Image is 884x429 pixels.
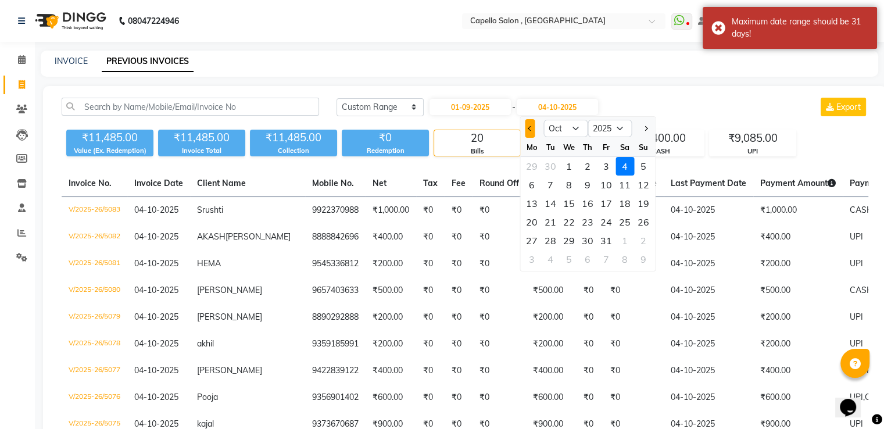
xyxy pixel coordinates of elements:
[634,194,653,213] div: Sunday, October 19, 2025
[753,251,843,277] td: ₹200.00
[134,312,178,322] span: 04-10-2025
[618,146,704,156] div: CASH
[597,213,615,231] div: 24
[835,382,872,417] iframe: chat widget
[525,119,535,138] button: Previous month
[560,250,578,269] div: Wednesday, November 5, 2025
[634,157,653,176] div: 5
[577,304,603,331] td: ₹0
[522,157,541,176] div: 29
[578,213,597,231] div: Thursday, October 23, 2025
[445,304,473,331] td: ₹0
[597,194,615,213] div: 17
[366,251,416,277] td: ₹200.00
[615,176,634,194] div: Saturday, October 11, 2025
[753,384,843,411] td: ₹600.00
[445,331,473,357] td: ₹0
[597,157,615,176] div: Friday, October 3, 2025
[62,384,127,411] td: V/2025-26/5076
[55,56,88,66] a: INVOICE
[634,138,653,156] div: Su
[522,176,541,194] div: 6
[134,258,178,269] span: 04-10-2025
[578,231,597,250] div: Thursday, October 30, 2025
[416,357,445,384] td: ₹0
[522,250,541,269] div: Monday, November 3, 2025
[671,178,746,188] span: Last Payment Date
[560,176,578,194] div: 8
[664,251,753,277] td: 04-10-2025
[615,213,634,231] div: 25
[522,231,541,250] div: 27
[423,178,438,188] span: Tax
[445,384,473,411] td: ₹0
[850,419,863,429] span: UPI
[850,285,873,295] span: CASH
[615,213,634,231] div: Saturday, October 25, 2025
[522,213,541,231] div: Monday, October 20, 2025
[560,231,578,250] div: Wednesday, October 29, 2025
[430,99,511,115] input: Start Date
[522,157,541,176] div: Monday, September 29, 2025
[62,197,127,224] td: V/2025-26/5083
[305,277,366,304] td: 9657403633
[416,277,445,304] td: ₹0
[305,304,366,331] td: 8890292888
[753,304,843,331] td: ₹200.00
[615,138,634,156] div: Sa
[603,357,664,384] td: ₹0
[30,5,109,37] img: logo
[66,146,153,156] div: Value (Ex. Redemption)
[305,224,366,251] td: 8888842696
[526,331,577,357] td: ₹200.00
[664,384,753,411] td: 04-10-2025
[560,213,578,231] div: 22
[850,338,863,349] span: UPI
[615,231,634,250] div: 1
[366,304,416,331] td: ₹200.00
[597,231,615,250] div: Friday, October 31, 2025
[577,384,603,411] td: ₹0
[526,304,577,331] td: ₹200.00
[522,231,541,250] div: Monday, October 27, 2025
[541,231,560,250] div: Tuesday, October 28, 2025
[526,277,577,304] td: ₹500.00
[66,130,153,146] div: ₹11,485.00
[62,331,127,357] td: V/2025-26/5078
[850,312,863,322] span: UPI
[134,365,178,376] span: 04-10-2025
[366,197,416,224] td: ₹1,000.00
[473,277,526,304] td: ₹0
[62,251,127,277] td: V/2025-26/5081
[577,277,603,304] td: ₹0
[541,194,560,213] div: 14
[473,224,526,251] td: ₹0
[342,130,429,146] div: ₹0
[634,213,653,231] div: 26
[578,213,597,231] div: 23
[541,138,560,156] div: Tu
[197,392,218,402] span: Pooja
[597,231,615,250] div: 31
[560,194,578,213] div: 15
[197,365,262,376] span: [PERSON_NAME]
[541,231,560,250] div: 28
[62,304,127,331] td: V/2025-26/5079
[603,277,664,304] td: ₹0
[62,357,127,384] td: V/2025-26/5077
[305,197,366,224] td: 9922370988
[597,213,615,231] div: Friday, October 24, 2025
[821,98,866,116] button: Export
[634,250,653,269] div: 9
[664,197,753,224] td: 04-10-2025
[366,384,416,411] td: ₹600.00
[445,224,473,251] td: ₹0
[62,277,127,304] td: V/2025-26/5080
[69,178,112,188] span: Invoice No.
[588,120,632,137] select: Select year
[664,331,753,357] td: 04-10-2025
[541,250,560,269] div: 4
[615,250,634,269] div: Saturday, November 8, 2025
[250,130,337,146] div: ₹11,485.00
[305,357,366,384] td: 9422839122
